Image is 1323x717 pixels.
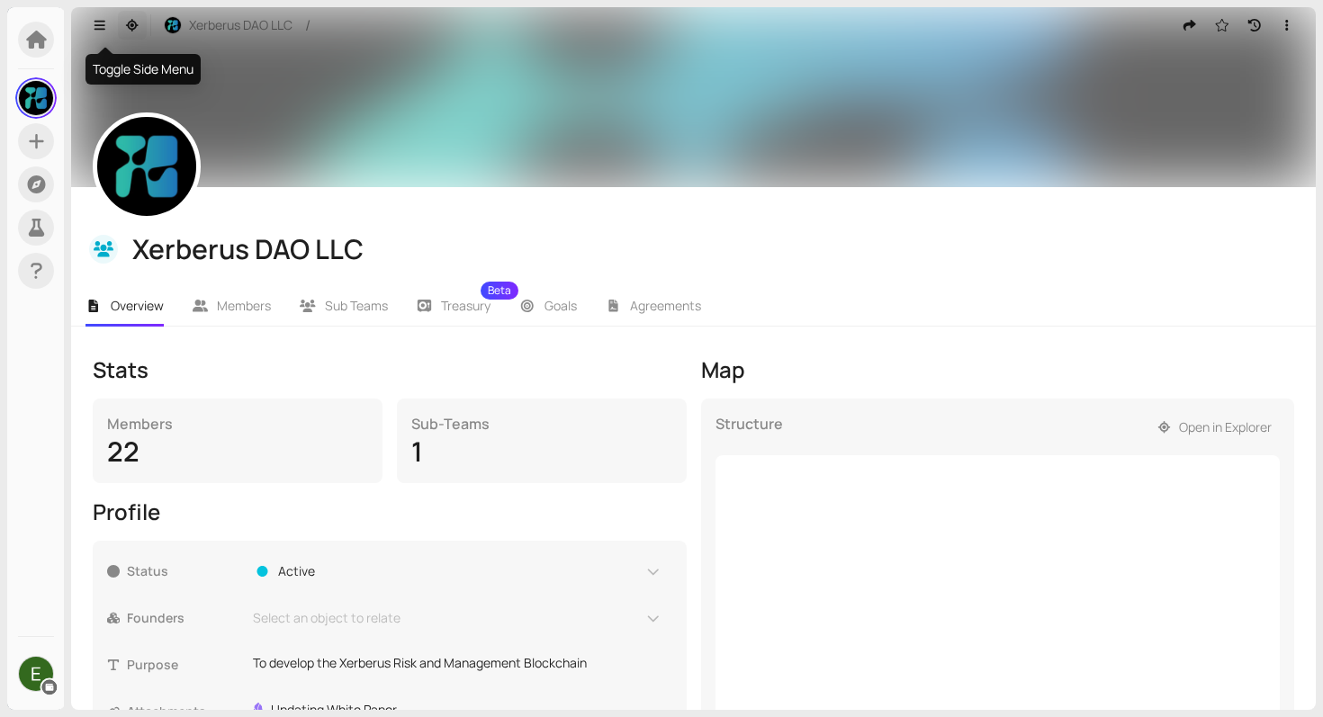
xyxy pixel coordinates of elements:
span: Purpose [127,655,242,675]
button: Open in Explorer [1148,413,1281,442]
img: HqdzPpp0Ak.jpeg [97,117,196,216]
span: Founders [127,608,242,628]
span: Status [127,561,242,581]
sup: Beta [481,282,518,300]
img: ACg8ocJiNtrj-q3oAs-KiQUokqI3IJKgX5M3z0g1j3yMiQWdKhkXpQ=s500 [19,657,53,691]
span: Goals [544,297,577,314]
img: HgCiZ4BMi_.jpeg [165,17,181,33]
span: Agreements [630,297,701,314]
span: Xerberus DAO LLC [189,15,292,35]
span: Overview [111,297,164,314]
span: Select an object to relate [247,608,400,628]
span: Sub Teams [325,297,388,314]
p: To develop the Xerberus Risk and Management Blockchain [253,653,661,673]
div: Toggle Side Menu [85,54,201,85]
button: Xerberus DAO LLC [155,11,301,40]
span: Members [217,297,271,314]
div: Map [701,355,1295,384]
div: Xerberus DAO LLC [132,232,1291,266]
div: Stats [93,355,687,384]
div: 1 [411,435,672,469]
div: Profile [93,497,687,526]
div: 22 [107,435,368,469]
div: Members [107,413,368,435]
span: Active [278,561,315,581]
div: Sub-Teams [411,413,672,435]
img: gQX6TtSrwZ.jpeg [19,81,53,115]
span: Open in Explorer [1179,417,1272,437]
div: Structure [715,413,783,455]
span: Treasury [441,300,490,312]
